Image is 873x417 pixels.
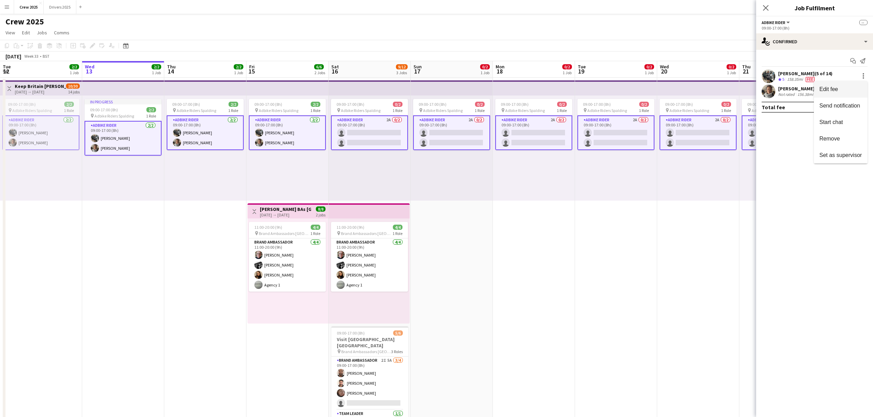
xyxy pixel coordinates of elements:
span: Send notification [819,102,860,108]
button: Start chat [814,114,868,131]
button: Set as supervisor [814,147,868,164]
span: Set as supervisor [819,152,862,158]
span: Start chat [819,119,843,125]
button: Send notification [814,98,868,114]
button: Edit fee [814,81,868,98]
button: Remove [814,131,868,147]
span: Remove [819,135,840,141]
span: Edit fee [819,86,838,92]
